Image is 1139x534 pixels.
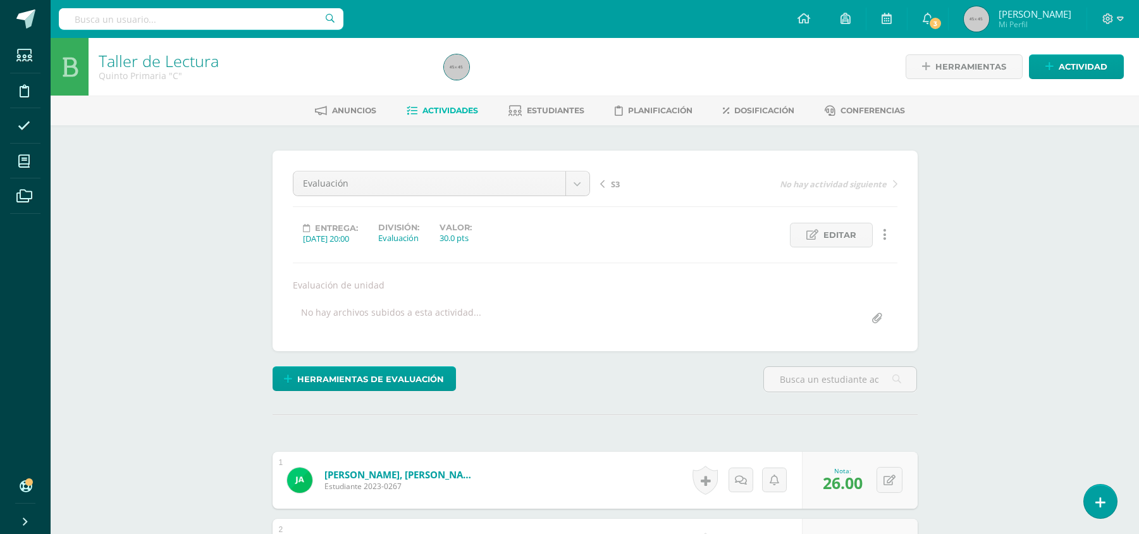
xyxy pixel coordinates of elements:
[315,101,376,121] a: Anuncios
[378,223,419,232] label: División:
[422,106,478,115] span: Actividades
[440,223,472,232] label: Valor:
[293,171,589,196] a: Evaluación
[332,106,376,115] span: Anuncios
[999,19,1071,30] span: Mi Perfil
[288,279,902,291] div: Evaluación de unidad
[764,367,916,392] input: Busca un estudiante aquí...
[935,55,1006,78] span: Herramientas
[999,8,1071,20] span: [PERSON_NAME]
[297,368,444,391] span: Herramientas de evaluación
[99,70,429,82] div: Quinto Primaria 'C'
[407,101,478,121] a: Actividades
[825,101,905,121] a: Conferencias
[723,101,794,121] a: Dosificación
[315,223,358,233] span: Entrega:
[823,223,856,247] span: Editar
[508,101,584,121] a: Estudiantes
[378,232,419,244] div: Evaluación
[287,468,312,493] img: cde81b1a0bf970c34fdf3b24456fef5f.png
[303,233,358,244] div: [DATE] 20:00
[600,177,749,190] a: S3
[440,232,472,244] div: 30.0 pts
[1029,54,1124,79] a: Actividad
[906,54,1023,79] a: Herramientas
[324,481,476,492] span: Estudiante 2023-0267
[303,171,556,196] span: Evaluación
[964,6,989,32] img: 45x45
[928,16,942,30] span: 3
[444,54,469,80] img: 45x45
[324,468,476,481] a: [PERSON_NAME], [PERSON_NAME]
[301,306,481,331] div: No hay archivos subidos a esta actividad...
[615,101,693,121] a: Planificación
[273,366,456,391] a: Herramientas de evaluación
[611,178,620,190] span: S3
[527,106,584,115] span: Estudiantes
[823,472,863,494] span: 26.00
[1059,55,1107,78] span: Actividad
[823,466,863,475] div: Nota:
[734,106,794,115] span: Dosificación
[840,106,905,115] span: Conferencias
[780,178,887,190] span: No hay actividad siguiente
[99,50,219,71] a: Taller de Lectura
[59,8,343,30] input: Busca un usuario...
[628,106,693,115] span: Planificación
[99,52,429,70] h1: Taller de Lectura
